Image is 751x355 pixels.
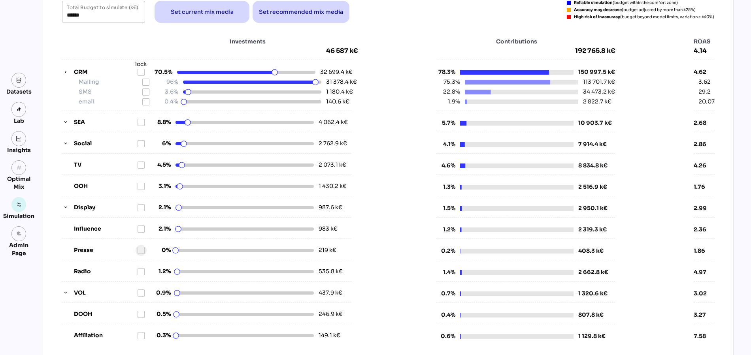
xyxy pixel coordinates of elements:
[583,98,611,106] div: 2 822.7 k€
[436,140,455,148] span: 4.1%
[79,98,142,106] label: email
[574,7,622,12] strong: Accuracy may decrease
[74,161,137,169] label: TV
[74,182,137,190] label: OOH
[74,139,137,148] label: Social
[578,289,608,298] div: 1 320.6 k€
[319,310,344,318] div: 246.9 k€
[3,175,34,191] div: Optimal Mix
[441,88,460,96] span: 22.8%
[698,98,715,106] div: 20.07
[578,311,604,319] div: 807.8 k€
[578,225,607,234] div: 2 319.3 k€
[178,38,317,45] span: Investments
[694,247,715,255] div: 1.86
[319,246,344,254] div: 219 k€
[436,268,455,276] span: 1.4%
[694,204,715,212] div: 2.99
[152,225,171,233] span: 2.1%
[74,203,137,212] label: Display
[152,289,171,297] span: 0.9%
[16,107,22,112] img: lab.svg
[153,68,172,76] span: 70.5%
[320,68,345,76] div: 32 699.4 k€
[574,1,678,5] div: (budget within the comfort zone)
[694,332,715,340] div: 7.58
[578,247,604,255] div: 408.3 k€
[574,14,620,19] strong: High risk of inaccuracy
[436,183,455,191] span: 1.3%
[319,182,344,190] div: 1 430.2 k€
[7,146,31,154] div: Insights
[578,68,615,78] div: 150 997.5 k€
[441,78,460,86] span: 75.3%
[16,231,22,237] i: admin_panel_settings
[3,212,34,220] div: Simulation
[74,246,137,254] label: Presse
[259,7,343,17] span: Set recommended mix media
[74,267,137,276] label: Radio
[74,331,137,340] label: Affiliation
[578,162,608,170] div: 8 834.8 k€
[326,78,351,86] div: 31 378.4 k€
[16,165,22,171] i: grain
[698,88,715,96] div: 29.2
[436,332,455,340] span: 0.6%
[698,78,715,86] div: 3.62
[436,247,455,255] span: 0.2%
[79,78,142,86] label: Mailing
[10,117,28,125] div: Lab
[319,161,344,169] div: 2 073.1 k€
[436,162,455,170] span: 4.6%
[319,225,344,233] div: 983 k€
[441,98,460,106] span: 1.9%
[74,118,137,126] label: SEA
[694,140,715,148] div: 2.86
[152,139,171,148] span: 6%
[436,311,455,319] span: 0.4%
[319,267,344,276] div: 535.8 k€
[436,119,455,127] span: 5.7%
[326,47,358,55] span: 46 587 k€
[436,47,615,55] span: 192 765.8 k€
[319,118,344,126] div: 4 062.4 k€
[583,78,615,86] div: 113 701.7 k€
[436,225,455,234] span: 1.2%
[578,119,612,127] div: 10 903.7 k€
[694,225,715,233] div: 2.36
[6,88,32,96] div: Datasets
[319,331,344,340] div: 149.1 k€
[694,268,715,276] div: 4.97
[152,203,171,212] span: 2.1%
[152,118,171,126] span: 8.8%
[319,139,344,148] div: 2 762.9 k€
[159,78,178,86] span: 96%
[74,68,137,76] label: CRM
[152,331,171,340] span: 0.3%
[574,8,696,12] div: (budget adjusted by more than ±25%)
[694,162,715,169] div: 4.26
[16,136,22,141] img: graph.svg
[694,289,715,297] div: 3.02
[574,15,714,19] div: (budget beyond model limits, variation > ±40%)
[3,241,34,257] div: Admin Page
[694,68,715,76] div: 4.62
[152,182,171,190] span: 3.1%
[578,268,608,276] div: 2 662.8 k€
[694,183,715,191] div: 1.76
[159,88,178,96] span: 3.6%
[694,311,715,319] div: 3.27
[436,204,455,212] span: 1.5%
[152,246,171,254] span: 0%
[436,289,455,298] span: 0.7%
[694,38,715,45] span: ROAS
[319,203,344,212] div: 987.6 k€
[152,161,171,169] span: 4.5%
[253,1,349,23] button: Set recommended mix media
[74,310,137,318] label: DOOH
[79,88,142,96] label: SMS
[319,289,344,297] div: 437.9 k€
[326,98,351,106] div: 140.6 k€
[171,7,234,17] span: Set current mix media
[135,60,147,68] div: lock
